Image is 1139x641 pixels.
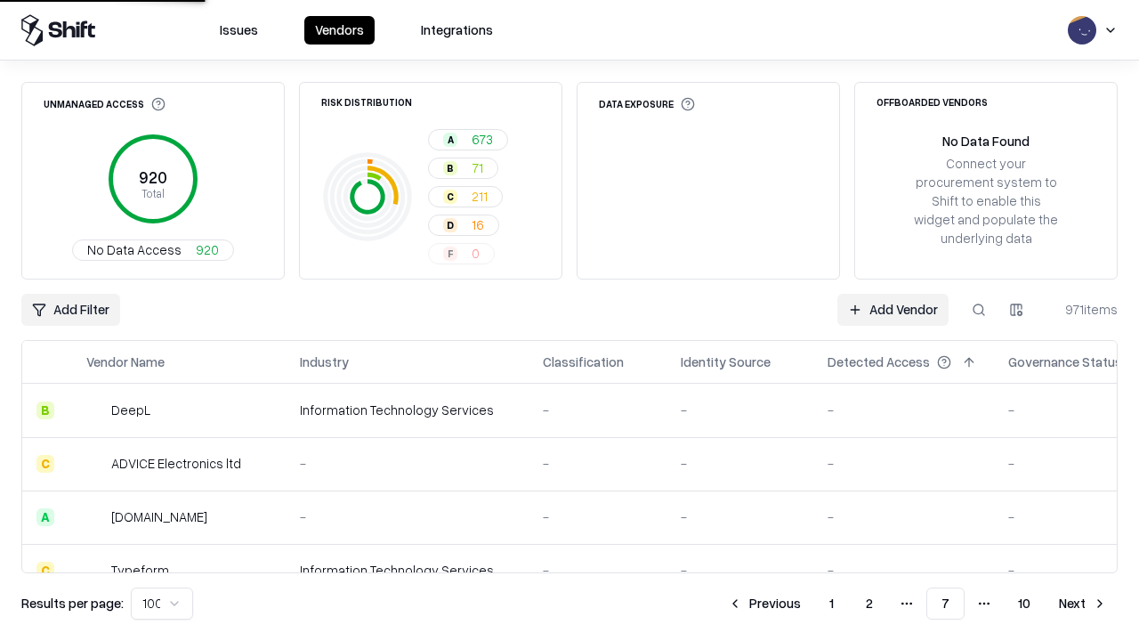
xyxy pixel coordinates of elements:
div: [DOMAIN_NAME] [111,507,207,526]
span: 16 [472,215,484,234]
div: - [828,454,980,473]
button: Add Filter [21,294,120,326]
div: - [828,507,980,526]
span: 673 [472,130,493,149]
nav: pagination [717,588,1118,620]
button: Issues [209,16,269,45]
div: No Data Found [942,132,1030,150]
div: - [543,401,652,419]
div: Typeform [111,561,169,580]
div: A [443,133,457,147]
div: - [681,507,799,526]
div: Detected Access [828,353,930,371]
button: Vendors [304,16,375,45]
span: 211 [472,187,488,206]
div: C [443,190,457,204]
div: Unmanaged Access [44,97,166,111]
button: Integrations [410,16,504,45]
button: 10 [1004,588,1045,620]
button: C211 [428,186,503,207]
div: - [300,507,514,526]
div: Information Technology Services [300,561,514,580]
div: C [36,455,54,473]
span: 71 [472,158,483,177]
tspan: 920 [139,167,167,187]
div: Offboarded Vendors [876,97,988,107]
div: Information Technology Services [300,401,514,419]
button: 2 [852,588,887,620]
div: - [681,561,799,580]
button: A673 [428,129,508,150]
div: - [543,561,652,580]
button: Previous [717,588,812,620]
div: 971 items [1046,300,1118,319]
a: Add Vendor [837,294,949,326]
div: Identity Source [681,353,771,371]
div: - [300,454,514,473]
div: Classification [543,353,624,371]
span: 920 [196,240,219,259]
div: - [828,401,980,419]
div: C [36,562,54,580]
div: Data Exposure [599,97,695,111]
div: DeepL [111,401,150,419]
div: Governance Status [1008,353,1122,371]
div: Vendor Name [86,353,165,371]
button: B71 [428,158,498,179]
img: cybersafe.co.il [86,508,104,526]
div: - [681,454,799,473]
div: B [443,161,457,175]
div: Risk Distribution [321,97,412,107]
img: DeepL [86,402,104,419]
img: Typeform [86,562,104,580]
div: Industry [300,353,349,371]
div: - [543,507,652,526]
button: D16 [428,215,499,236]
button: Next [1048,588,1118,620]
div: - [681,401,799,419]
div: D [443,218,457,232]
div: Connect your procurement system to Shift to enable this widget and populate the underlying data [912,154,1060,248]
tspan: Total [141,186,165,200]
button: No Data Access920 [72,239,234,261]
div: - [828,561,980,580]
div: B [36,402,54,419]
span: No Data Access [87,240,182,259]
img: ADVICE Electronics ltd [86,455,104,473]
button: 1 [815,588,848,620]
div: - [543,454,652,473]
p: Results per page: [21,594,124,613]
div: ADVICE Electronics ltd [111,454,241,473]
div: A [36,508,54,526]
button: 7 [926,588,965,620]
